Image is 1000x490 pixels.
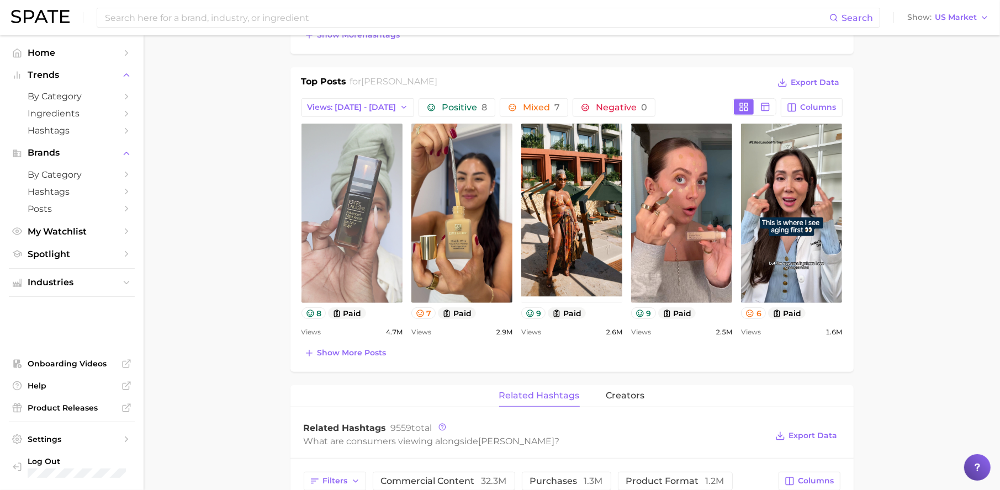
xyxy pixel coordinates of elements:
[301,75,347,92] h1: Top Posts
[904,10,992,25] button: ShowUS Market
[482,102,487,113] span: 8
[28,204,116,214] span: Posts
[9,377,135,394] a: Help
[438,307,476,319] button: paid
[626,477,724,486] span: product format
[935,14,977,20] span: US Market
[381,477,507,486] span: commercial content
[9,166,135,183] a: by Category
[596,103,647,112] span: Negative
[28,148,116,158] span: Brands
[301,345,389,361] button: Show more posts
[301,326,321,339] span: Views
[28,434,116,444] span: Settings
[554,102,560,113] span: 7
[28,187,116,197] span: Hashtags
[499,391,580,401] span: related hashtags
[826,326,842,339] span: 1.6m
[28,403,116,413] span: Product Releases
[9,453,135,482] a: Log out. Currently logged in with e-mail danielle@spate.nyc.
[391,423,432,433] span: total
[606,326,622,339] span: 2.6m
[28,169,116,180] span: by Category
[9,88,135,105] a: by Category
[28,456,126,466] span: Log Out
[479,436,555,446] span: [PERSON_NAME]
[9,200,135,217] a: Posts
[411,307,436,319] button: 7
[301,307,326,319] button: 8
[631,326,651,339] span: Views
[28,278,116,287] span: Industries
[606,391,645,401] span: creators
[768,307,806,319] button: paid
[28,359,116,369] span: Onboarding Videos
[716,326,732,339] span: 2.5m
[9,105,135,122] a: Ingredients
[28,108,116,119] span: Ingredients
[907,14,932,20] span: Show
[11,10,70,23] img: SPATE
[641,102,647,113] span: 0
[28,70,116,80] span: Trends
[521,307,546,319] button: 9
[28,249,116,259] span: Spotlight
[9,223,135,240] a: My Watchlist
[318,348,387,358] span: Show more posts
[411,326,431,339] span: Views
[9,246,135,263] a: Spotlight
[9,274,135,291] button: Industries
[548,307,586,319] button: paid
[496,326,512,339] span: 2.9m
[482,476,507,486] span: 32.3m
[328,307,366,319] button: paid
[391,423,412,433] span: 9559
[9,145,135,161] button: Brands
[361,76,437,87] span: [PERSON_NAME]
[323,476,348,486] span: Filters
[775,75,842,90] button: Export Data
[9,122,135,139] a: Hashtags
[741,307,766,319] button: 6
[9,400,135,416] a: Product Releases
[530,477,603,486] span: purchases
[791,78,840,87] span: Export Data
[28,91,116,102] span: by Category
[789,431,838,440] span: Export Data
[631,307,656,319] button: 9
[741,326,761,339] span: Views
[9,431,135,448] a: Settings
[521,326,541,339] span: Views
[28,47,116,58] span: Home
[28,125,116,136] span: Hashtags
[442,103,487,112] span: Positive
[9,67,135,83] button: Trends
[9,355,135,372] a: Onboarding Videos
[304,423,387,433] span: Related Hashtags
[301,98,415,117] button: Views: [DATE] - [DATE]
[28,381,116,391] span: Help
[9,183,135,200] a: Hashtags
[350,75,437,92] h2: for
[28,226,116,237] span: My Watchlist
[658,307,696,319] button: paid
[9,44,135,61] a: Home
[584,476,603,486] span: 1.3m
[801,103,837,112] span: Columns
[798,476,834,486] span: Columns
[386,326,403,339] span: 4.7m
[842,13,873,23] span: Search
[308,103,396,112] span: Views: [DATE] - [DATE]
[304,434,768,449] div: What are consumers viewing alongside ?
[523,103,560,112] span: Mixed
[104,8,829,27] input: Search here for a brand, industry, or ingredient
[706,476,724,486] span: 1.2m
[773,428,840,444] button: Export Data
[781,98,842,117] button: Columns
